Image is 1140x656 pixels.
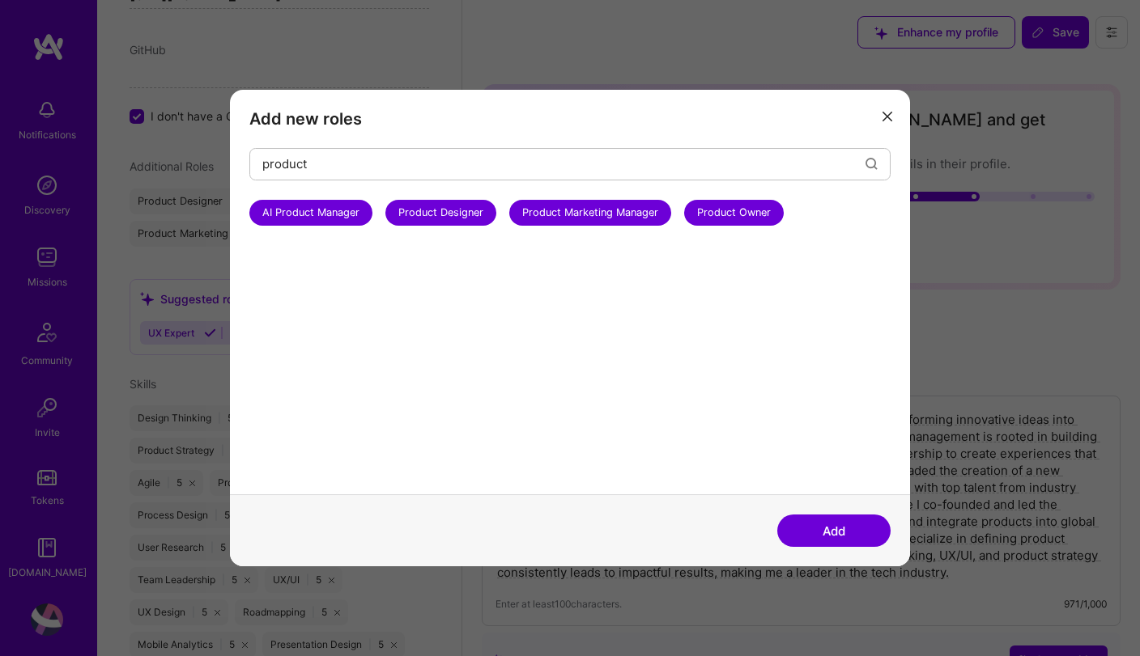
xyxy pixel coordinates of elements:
button: Add [777,514,891,547]
i: icon Search [866,158,878,170]
div: Product Marketing Manager [509,200,671,226]
div: Product Designer [385,200,496,226]
div: AI Product Manager [249,200,372,226]
input: Search... [262,143,866,184]
div: modal [230,90,910,567]
h3: Add new roles [249,109,891,129]
div: Product Owner [684,200,784,226]
i: icon Close [883,112,892,121]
